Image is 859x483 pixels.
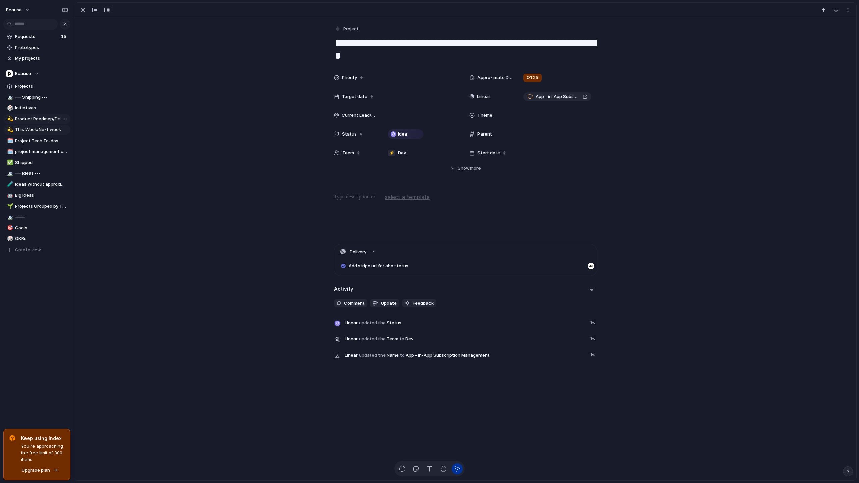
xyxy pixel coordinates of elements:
[15,225,68,231] span: Goals
[3,223,70,233] a: 🎯Goals
[20,466,60,475] button: Upgrade plan
[7,137,12,145] div: 🗓️
[3,158,70,168] a: ✅Shipped
[413,300,434,307] span: Feedback
[333,24,361,34] button: Project
[21,443,65,463] span: You're approaching the free limit of 300 items
[3,43,70,53] a: Prototypes
[359,336,386,342] span: updated the
[398,131,407,138] span: Idea
[3,125,70,135] a: 💫This Week/Next week
[477,74,512,81] span: Approximate Delivery Time
[15,203,68,210] span: Projects Grouped by Theme
[6,7,22,13] span: bcause
[7,126,12,134] div: 💫
[388,150,395,156] div: ⚡
[402,299,436,308] button: Feedback
[7,148,12,156] div: 🗓️
[7,224,12,232] div: 🎯
[6,148,13,155] button: 🗓️
[342,93,367,100] span: Target date
[15,126,68,133] span: This Week/Next week
[3,179,70,190] a: 🧪Ideas without approximate delivery
[477,93,490,100] span: Linear
[477,150,500,156] span: Start date
[337,259,594,273] a: Add stripe url for abo status
[6,116,13,122] button: 💫
[477,112,492,119] span: Theme
[3,212,70,222] a: 🏔️-----
[15,235,68,242] span: OKRs
[7,235,12,243] div: 🎲
[7,115,12,123] div: 💫
[7,93,12,101] div: 🏔️
[3,136,70,146] div: 🗓️Project Tech To-dos
[3,234,70,244] a: 🎲OKRs
[334,259,597,276] div: Delivery
[7,192,12,199] div: 🤖
[15,247,41,253] span: Create view
[359,352,386,359] span: updated the
[3,81,70,91] a: Projects
[527,74,538,81] span: Q1 25
[7,213,12,221] div: 🏔️
[15,138,68,144] span: Project Tech To-dos
[15,44,68,51] span: Prototypes
[15,192,68,199] span: Big ideas
[3,103,70,113] a: 🎲Initiatives
[334,244,597,259] button: Delivery
[7,159,12,166] div: ✅
[15,105,68,111] span: Initiatives
[3,114,70,124] a: 💫Product Roadmap/Delivery Pipeline
[523,92,591,101] a: App - in-App Subscription Management
[6,235,13,242] button: 🎲
[400,336,404,342] span: to
[3,245,70,255] button: Create view
[345,320,358,326] span: Linear
[15,214,68,220] span: -----
[342,150,354,156] span: Team
[3,92,70,102] a: 🏔️--- Shipping ---
[6,214,13,220] button: 🏔️
[7,202,12,210] div: 🌱
[400,352,405,359] span: to
[405,336,413,342] span: Dev
[349,263,408,269] span: Add stripe url for abo status
[15,70,31,77] span: Bcause
[15,83,68,90] span: Projects
[7,170,12,177] div: 🏔️
[3,147,70,157] div: 🗓️project management checks
[6,203,13,210] button: 🌱
[3,69,70,79] button: Bcause
[385,193,430,201] span: select a template
[15,33,59,40] span: Requests
[590,334,597,342] span: 1w
[334,162,597,174] button: Showmore
[344,300,365,307] span: Comment
[15,94,68,101] span: --- Shipping ---
[6,159,13,166] button: ✅
[3,5,34,15] button: bcause
[359,320,386,326] span: updated the
[381,300,397,307] span: Update
[334,285,353,293] h2: Activity
[345,334,586,343] span: Team
[3,190,70,200] a: 🤖Big ideas
[3,201,70,211] a: 🌱Projects Grouped by Theme
[334,299,367,308] button: Comment
[345,352,358,359] span: Linear
[384,192,431,202] button: select a template
[536,93,580,100] span: App - in-App Subscription Management
[15,55,68,62] span: My projects
[15,159,68,166] span: Shipped
[15,170,68,177] span: --- Ideas ---
[3,168,70,178] a: 🏔️--- Ideas ---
